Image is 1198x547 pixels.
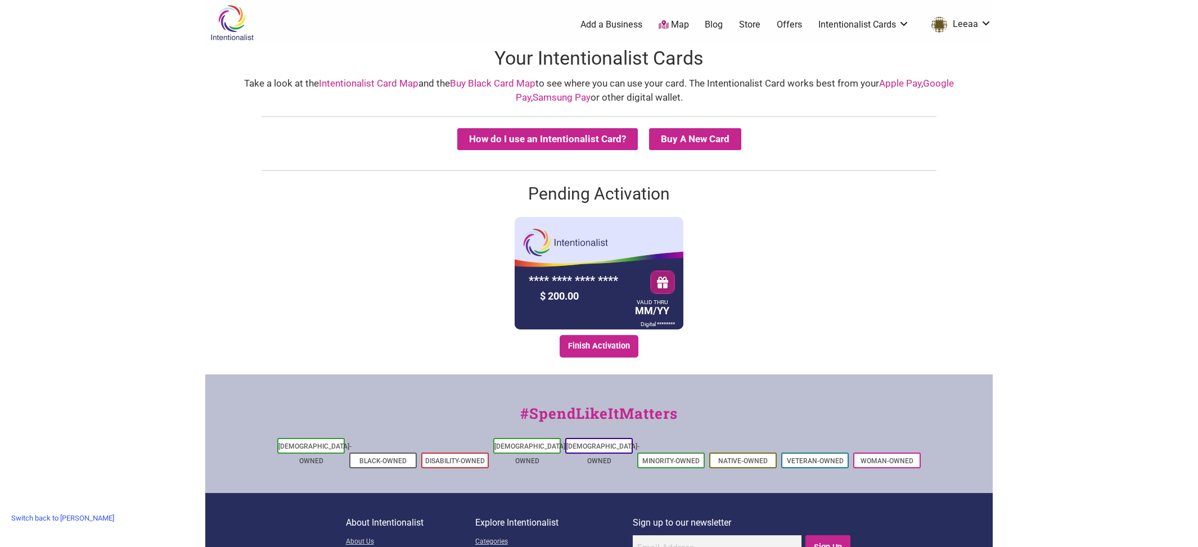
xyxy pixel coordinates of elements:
[659,19,689,31] a: Map
[425,457,485,465] a: Disability-Owned
[861,457,913,465] a: Woman-Owned
[475,516,633,530] p: Explore Intentionalist
[494,442,568,465] a: [DEMOGRAPHIC_DATA]-Owned
[633,516,853,530] p: Sign up to our newsletter
[217,76,981,105] div: Take a look at the and the to see where you can use your card. The Intentionalist Card works best...
[635,301,669,303] div: VALID THRU
[6,509,120,527] a: Switch back to [PERSON_NAME]
[879,78,921,89] a: Apple Pay
[457,128,638,150] button: How do I use an Intentionalist Card?
[205,403,993,436] div: #SpendLikeItMatters
[537,287,633,305] div: $ 200.00
[566,442,639,465] a: [DEMOGRAPHIC_DATA]-Owned
[718,457,768,465] a: Native-Owned
[319,78,418,89] a: Intentionalist Card Map
[205,4,259,41] img: Intentionalist
[278,442,352,465] a: [DEMOGRAPHIC_DATA]-Owned
[818,19,909,31] a: Intentionalist Cards
[450,78,535,89] a: Buy Black Card Map
[649,128,741,150] summary: Buy A New Card
[359,457,407,465] a: Black-Owned
[580,19,642,31] a: Add a Business
[705,19,723,31] a: Blog
[787,457,844,465] a: Veteran-Owned
[777,19,802,31] a: Offers
[642,457,700,465] a: Minority-Owned
[926,15,992,35] a: Leeaa
[560,335,639,358] a: Finish Activation
[205,45,993,72] h1: Your Intentionalist Cards
[632,300,672,319] div: MM/YY
[208,182,990,206] h2: Pending Activation
[533,92,591,103] a: Samsung Pay
[739,19,760,31] a: Store
[346,516,475,530] p: About Intentionalist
